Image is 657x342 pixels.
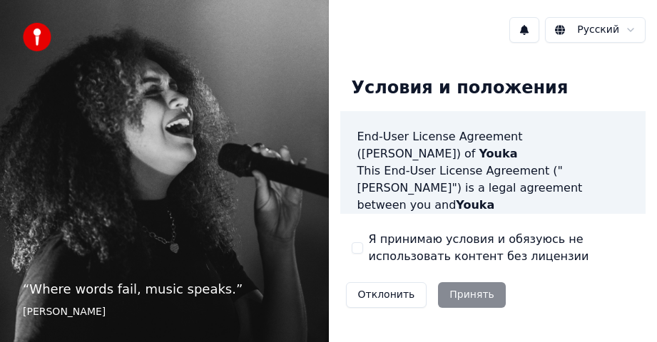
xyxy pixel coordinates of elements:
[479,147,518,160] span: Youka
[346,282,427,308] button: Отклонить
[456,198,494,212] span: Youka
[23,305,306,319] footer: [PERSON_NAME]
[357,162,629,214] p: This End-User License Agreement ("[PERSON_NAME]") is a legal agreement between you and
[340,66,580,111] div: Условия и положения
[357,128,629,162] h3: End-User License Agreement ([PERSON_NAME]) of
[369,231,635,265] label: Я принимаю условия и обязуюсь не использовать контент без лицензии
[23,279,306,299] p: “ Where words fail, music speaks. ”
[23,23,51,51] img: youka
